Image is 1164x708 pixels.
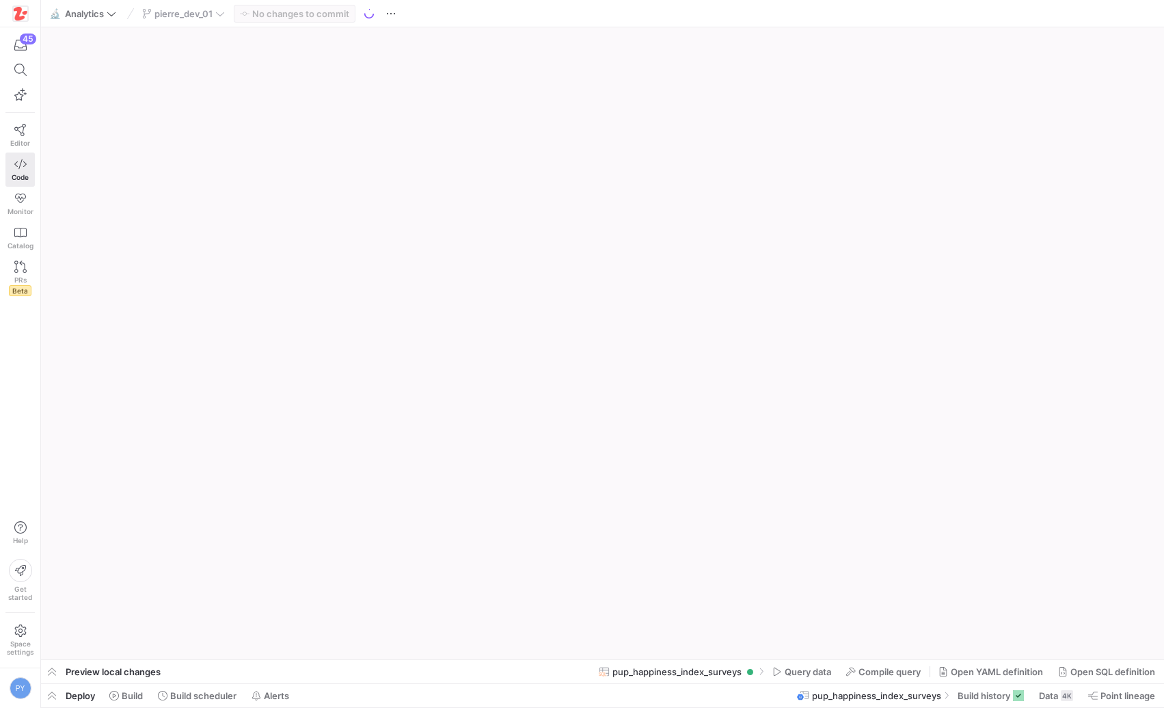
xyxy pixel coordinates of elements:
[951,666,1043,677] span: Open YAML definition
[1061,690,1073,701] div: 4K
[264,690,289,701] span: Alerts
[122,690,143,701] span: Build
[1100,690,1155,701] span: Point lineage
[12,173,29,181] span: Code
[66,666,161,677] span: Preview local changes
[5,221,35,255] a: Catalog
[5,674,35,703] button: PY
[9,285,31,296] span: Beta
[812,690,941,701] span: pup_happiness_index_surveys
[840,660,927,683] button: Compile query
[858,666,921,677] span: Compile query
[8,207,33,215] span: Monitor
[5,515,35,551] button: Help
[66,690,95,701] span: Deploy
[14,7,27,21] img: https://storage.googleapis.com/y42-prod-data-exchange/images/h4OkG5kwhGXbZ2sFpobXAPbjBGJTZTGe3yEd...
[958,690,1010,701] span: Build history
[766,660,837,683] button: Query data
[65,8,104,19] span: Analytics
[50,9,59,18] span: 🔬
[1052,660,1161,683] button: Open SQL definition
[5,553,35,607] button: Getstarted
[951,684,1030,707] button: Build history
[1033,684,1079,707] button: Data4K
[14,276,27,284] span: PRs
[5,2,35,25] a: https://storage.googleapis.com/y42-prod-data-exchange/images/h4OkG5kwhGXbZ2sFpobXAPbjBGJTZTGe3yEd...
[20,34,36,44] div: 45
[12,536,29,545] span: Help
[5,618,35,662] a: Spacesettings
[8,585,32,601] span: Get started
[785,666,831,677] span: Query data
[7,640,33,656] span: Space settings
[5,255,35,302] a: PRsBeta
[10,139,30,147] span: Editor
[103,684,149,707] button: Build
[10,677,31,699] div: PY
[5,153,35,187] a: Code
[1070,666,1155,677] span: Open SQL definition
[170,690,236,701] span: Build scheduler
[5,33,35,57] button: 45
[932,660,1049,683] button: Open YAML definition
[1082,684,1161,707] button: Point lineage
[1039,690,1058,701] span: Data
[5,118,35,153] a: Editor
[8,241,33,250] span: Catalog
[5,187,35,221] a: Monitor
[152,684,243,707] button: Build scheduler
[46,5,120,23] button: 🔬Analytics
[245,684,295,707] button: Alerts
[612,666,742,677] span: pup_happiness_index_surveys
